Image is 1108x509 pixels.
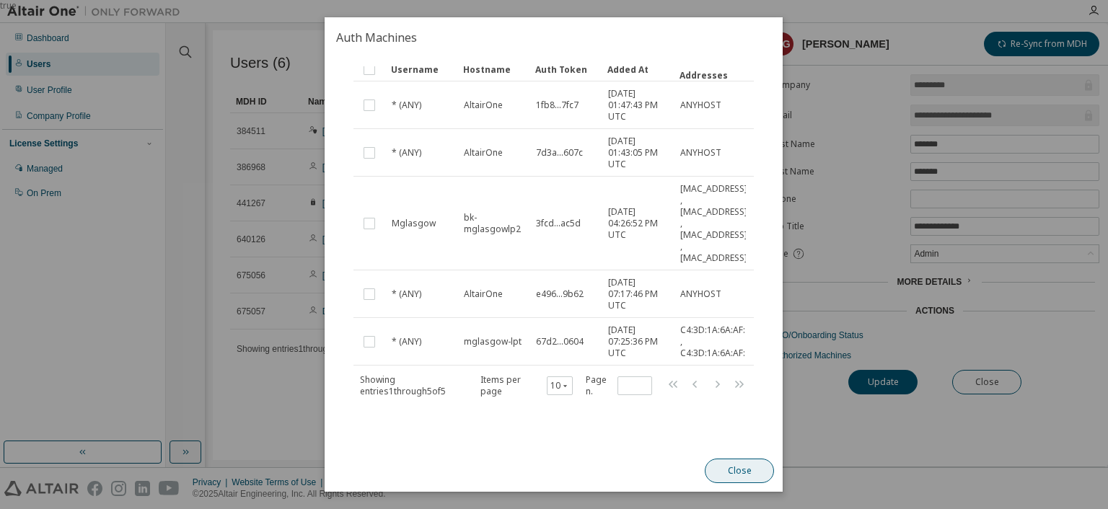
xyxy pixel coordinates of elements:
[535,58,596,81] div: Auth Token
[680,324,755,359] span: C4:3D:1A:6A:AF:40 , C4:3D:1A:6A:AF:44
[550,380,569,391] button: 10
[536,147,583,159] span: 7d3a...607c
[464,147,503,159] span: AltairOne
[608,136,667,170] span: [DATE] 01:43:05 PM UTC
[464,288,503,300] span: AltairOne
[705,459,775,483] button: Close
[392,99,421,111] span: * (ANY)
[607,58,668,81] div: Added At
[680,288,721,300] span: ANYHOST
[608,206,667,241] span: [DATE] 04:26:52 PM UTC
[392,288,421,300] span: * (ANY)
[680,183,747,264] span: [MAC_ADDRESS] , [MAC_ADDRESS] , [MAC_ADDRESS] , [MAC_ADDRESS]
[325,17,783,58] h2: Auth Machines
[391,58,452,81] div: Username
[392,336,421,348] span: * (ANY)
[536,99,579,111] span: 1fb8...7fc7
[586,374,653,397] span: Page n.
[464,212,523,235] span: bk-mglasgowlp2
[536,288,584,300] span: e496...9b62
[680,147,721,159] span: ANYHOST
[608,277,667,311] span: [DATE] 07:17:46 PM UTC
[392,147,421,159] span: * (ANY)
[608,324,667,359] span: [DATE] 07:25:36 PM UTC
[392,218,436,229] span: Mglasgow
[680,57,740,81] div: MAC Addresses
[680,99,721,111] span: ANYHOST
[536,218,581,229] span: 3fcd...ac5d
[608,88,667,123] span: [DATE] 01:47:43 PM UTC
[536,336,584,348] span: 67d2...0604
[481,374,573,397] span: Items per page
[463,58,524,81] div: Hostname
[464,99,503,111] span: AltairOne
[464,336,522,348] span: mglasgow-lpt
[360,373,446,397] span: Showing entries 1 through 5 of 5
